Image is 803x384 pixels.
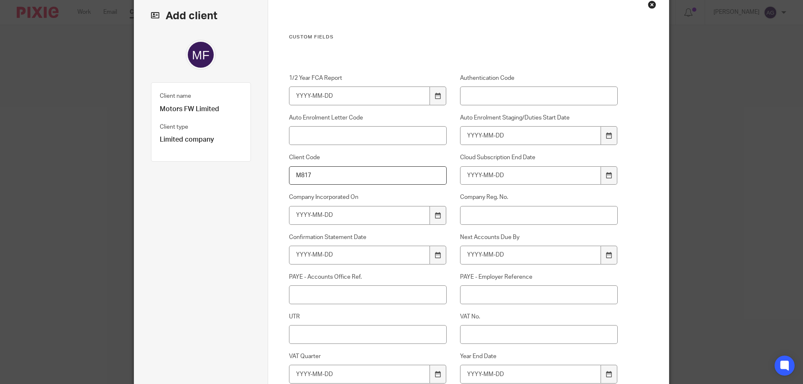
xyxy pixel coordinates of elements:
[460,166,601,185] input: YYYY-MM-DD
[460,126,601,145] input: YYYY-MM-DD
[160,135,242,144] p: Limited company
[289,313,447,321] label: UTR
[289,193,447,201] label: Company Incorporated On
[460,352,618,361] label: Year End Date
[460,273,618,281] label: PAYE - Employer Reference
[460,193,618,201] label: Company Reg. No.
[460,233,618,242] label: Next Accounts Due By
[186,40,216,70] img: svg%3E
[160,123,188,131] label: Client type
[289,365,430,384] input: YYYY-MM-DD
[460,246,601,264] input: YYYY-MM-DD
[289,34,618,41] h3: Custom fields
[289,74,447,82] label: 1/2 Year FCA Report
[289,114,447,122] label: Auto Enrolment Letter Code
[289,246,430,264] input: YYYY-MM-DD
[648,0,656,9] div: Close this dialog window
[460,313,618,321] label: VAT No.
[289,206,430,225] input: YYYY-MM-DD
[160,105,242,114] p: Motors FW Limited
[460,114,618,122] label: Auto Enrolment Staging/Duties Start Date
[289,233,447,242] label: Confirmation Statement Date
[460,74,618,82] label: Authentication Code
[289,273,447,281] label: PAYE - Accounts Office Ref.
[289,352,447,361] label: VAT Quarter
[151,9,251,23] h2: Add client
[289,86,430,105] input: YYYY-MM-DD
[460,365,601,384] input: YYYY-MM-DD
[160,92,191,100] label: Client name
[289,153,447,162] label: Client Code
[460,153,618,162] label: Cloud Subscription End Date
